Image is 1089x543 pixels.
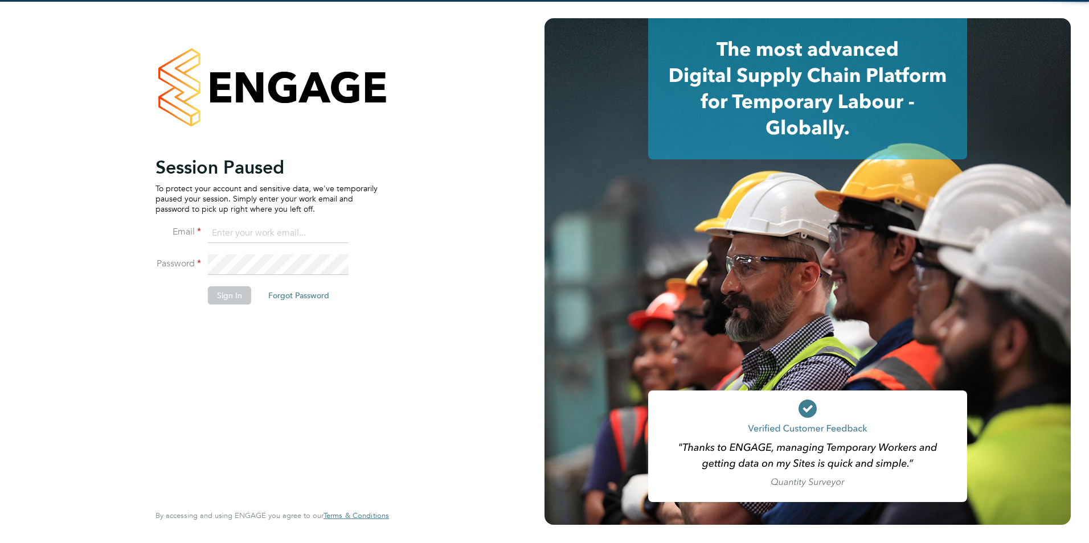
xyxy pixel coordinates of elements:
label: Password [155,258,201,270]
h2: Session Paused [155,156,378,179]
p: To protect your account and sensitive data, we've temporarily paused your session. Simply enter y... [155,183,378,215]
span: By accessing and using ENGAGE you agree to our [155,511,389,520]
button: Forgot Password [259,286,338,305]
a: Terms & Conditions [324,511,389,520]
button: Sign In [208,286,251,305]
input: Enter your work email... [208,223,349,244]
label: Email [155,226,201,238]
